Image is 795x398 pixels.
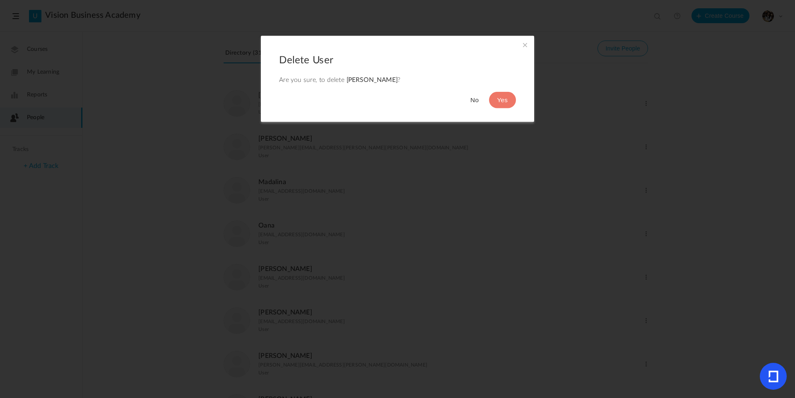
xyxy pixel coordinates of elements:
button: No [462,92,487,108]
p: ? [279,75,400,85]
span: Are you sure, to delete [279,77,344,83]
button: Yes [489,92,516,108]
h2: Delete User [279,54,333,66]
span: [PERSON_NAME] [347,77,398,83]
